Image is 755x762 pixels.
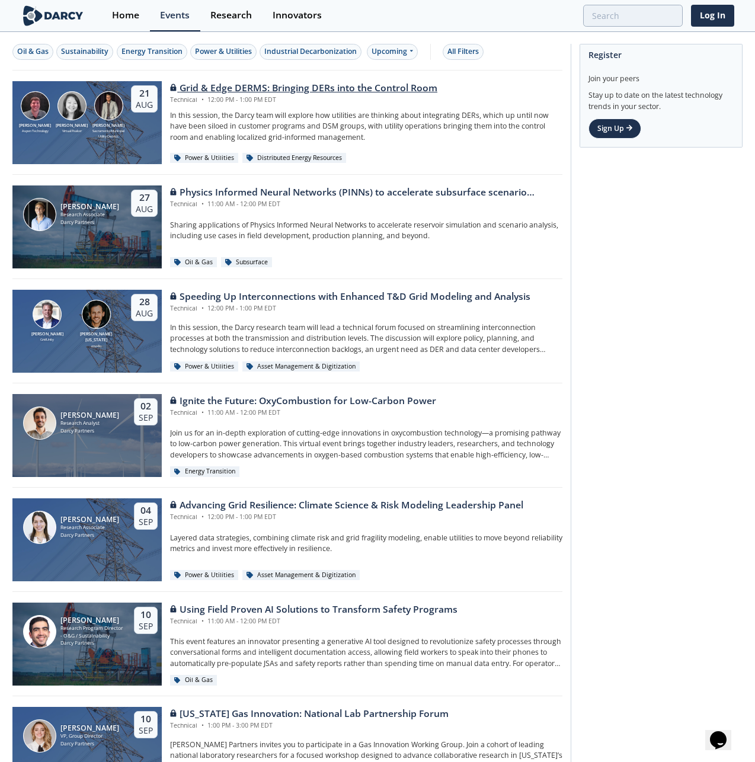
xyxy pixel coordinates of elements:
img: Lindsey Motlow [23,719,56,753]
a: Sign Up [588,119,641,139]
div: Power & Utilities [170,153,238,164]
div: Industrial Decarbonization [264,46,357,57]
div: 10 [139,609,153,621]
div: 28 [136,296,153,308]
div: Power & Utilities [195,46,252,57]
div: Home [112,11,139,20]
div: Physics Informed Neural Networks (PINNs) to accelerate subsurface scenario analysis [170,185,562,200]
div: [PERSON_NAME] [60,516,119,524]
img: Jonathan Curtis [21,91,50,120]
img: Juan Mayol [23,198,56,231]
div: Technical 11:00 AM - 12:00 PM EDT [170,408,436,418]
img: Nicolas Lassalle [23,406,56,440]
div: Asset Management & Digitization [242,361,360,372]
a: Jonathan Curtis [PERSON_NAME] Aspen Technology Brenda Chew [PERSON_NAME] Virtual Peaker Yevgeniy ... [12,81,562,164]
p: In this session, the Darcy team will explore how utilities are thinking about integrating DERs, w... [170,110,562,143]
div: Darcy Partners [60,740,119,748]
div: envelio [78,344,114,348]
p: Sharing applications of Physics Informed Neural Networks to accelerate reservoir simulation and s... [170,220,562,242]
button: Sustainability [56,44,113,60]
div: Darcy Partners [60,639,124,647]
div: Research Associate [60,524,119,532]
div: Join your peers [588,65,734,84]
img: Brian Fitzsimons [33,300,62,329]
span: • [199,408,206,417]
div: Oil & Gas [170,675,217,686]
div: Advancing Grid Resilience: Climate Science & Risk Modeling Leadership Panel [170,498,523,513]
div: Energy Transition [121,46,183,57]
span: • [199,513,206,521]
div: Distributed Energy Resources [242,153,346,164]
div: Power & Utilities [170,361,238,372]
img: Luigi Montana [82,300,111,329]
div: Technical 12:00 PM - 1:00 PM EDT [170,95,437,105]
div: 02 [139,401,153,412]
div: Sacramento Municipal Utility District. [90,129,127,139]
div: Technical 11:00 AM - 12:00 PM EDT [170,200,562,209]
a: Sami Sultan [PERSON_NAME] Research Program Director - O&G / Sustainability Darcy Partners 10 Sep ... [12,603,562,686]
div: GridUnity [29,337,66,342]
div: [US_STATE] Gas Innovation: National Lab Partnership Forum [170,707,449,721]
div: Innovators [273,11,322,20]
div: Technical 12:00 PM - 1:00 PM EDT [170,304,530,313]
span: • [199,304,206,312]
button: Oil & Gas [12,44,53,60]
img: logo-wide.svg [21,5,85,26]
div: [PERSON_NAME] [90,123,127,129]
img: Camila Casamayor [23,511,56,544]
div: Darcy Partners [60,532,119,539]
div: Stay up to date on the latest technology trends in your sector. [588,84,734,112]
img: Sami Sultan [23,615,56,648]
div: [PERSON_NAME] [29,331,66,338]
input: Advanced Search [583,5,683,27]
div: Aug [136,100,153,110]
div: [PERSON_NAME] [17,123,53,129]
div: Asset Management & Digitization [242,570,360,581]
button: Power & Utilities [190,44,257,60]
iframe: chat widget [705,715,743,750]
img: Yevgeniy Postnov [94,91,123,120]
div: Research [210,11,252,20]
img: Brenda Chew [57,91,87,120]
div: Ignite the Future: OxyCombustion for Low-Carbon Power [170,394,436,408]
span: • [199,721,206,729]
div: Aspen Technology [17,129,53,133]
p: In this session, the Darcy research team will lead a technical forum focused on streamlining inte... [170,322,562,355]
a: Nicolas Lassalle [PERSON_NAME] Research Analyst Darcy Partners 02 Sep Ignite the Future: OxyCombu... [12,394,562,477]
div: [PERSON_NAME] [60,411,119,420]
div: Technical 12:00 PM - 1:00 PM EDT [170,513,523,522]
div: [PERSON_NAME] [60,203,119,211]
div: [PERSON_NAME] [53,123,90,129]
div: Energy Transition [170,466,239,477]
p: Layered data strategies, combining climate risk and grid fragility modeling, enable utilities to ... [170,533,562,555]
div: All Filters [447,46,479,57]
button: Industrial Decarbonization [260,44,361,60]
div: [PERSON_NAME][US_STATE] [78,331,114,344]
span: • [199,200,206,208]
div: Research Associate [60,211,119,219]
div: [PERSON_NAME] [60,616,124,625]
div: Sustainability [61,46,108,57]
div: Grid & Edge DERMS: Bringing DERs into the Control Room [170,81,437,95]
div: 27 [136,192,153,204]
div: Register [588,44,734,65]
div: 21 [136,88,153,100]
div: Oil & Gas [170,257,217,268]
div: Oil & Gas [17,46,49,57]
div: Sep [139,517,153,527]
a: Log In [691,5,734,27]
div: Upcoming [367,44,418,60]
div: Using Field Proven AI Solutions to Transform Safety Programs [170,603,458,617]
span: • [199,617,206,625]
button: Energy Transition [117,44,187,60]
a: Camila Casamayor [PERSON_NAME] Research Associate Darcy Partners 04 Sep Advancing Grid Resilience... [12,498,562,581]
p: This event features an innovator presenting a generative AI tool designed to revolutionize safety... [170,636,562,669]
div: Sep [139,725,153,736]
a: Brian Fitzsimons [PERSON_NAME] GridUnity Luigi Montana [PERSON_NAME][US_STATE] envelio 28 Aug Spe... [12,290,562,373]
div: Events [160,11,190,20]
div: Darcy Partners [60,427,119,435]
div: Technical 11:00 AM - 12:00 PM EDT [170,617,458,626]
span: • [199,95,206,104]
div: Speeding Up Interconnections with Enhanced T&D Grid Modeling and Analysis [170,290,530,304]
div: Virtual Peaker [53,129,90,133]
